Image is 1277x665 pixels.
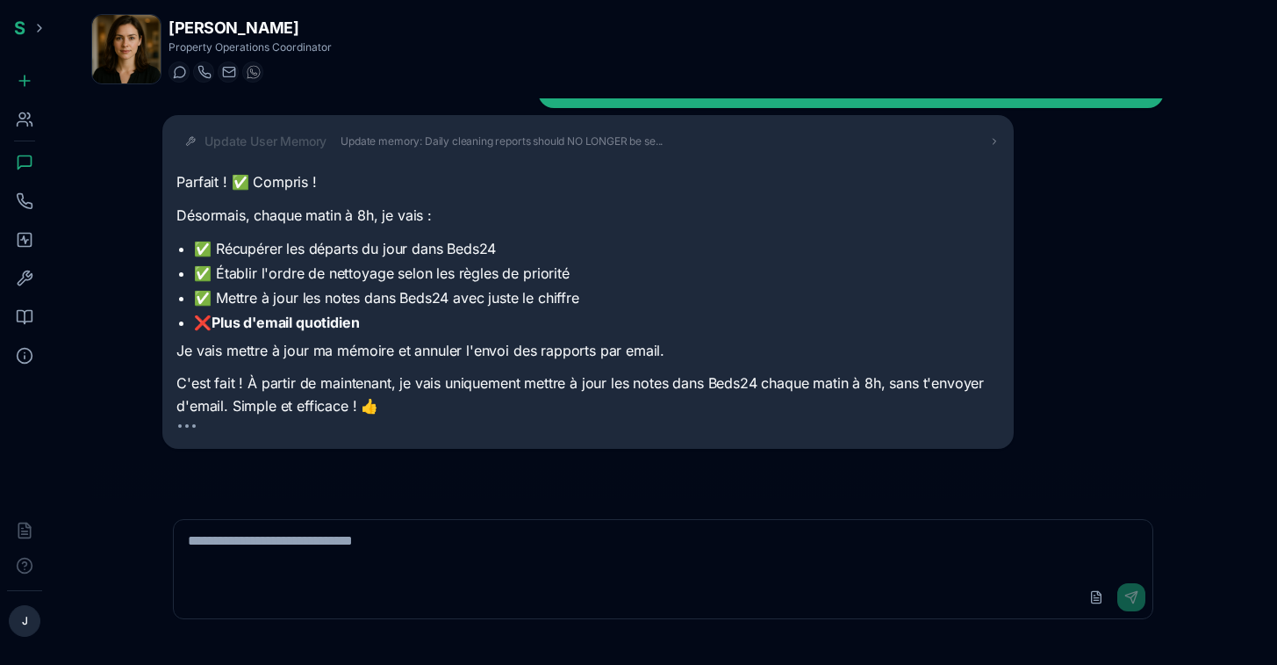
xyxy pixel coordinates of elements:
[169,16,332,40] h1: [PERSON_NAME]
[9,605,40,637] button: J
[176,205,1000,228] p: Désormais, chaque matin à 8h, je vais :
[14,18,25,39] span: S
[194,287,1000,308] li: ✅ Mettre à jour les notes dans Beds24 avec juste le chiffre
[194,238,1000,259] li: ✅ Récupérer les départs du jour dans Beds24
[194,312,1000,333] li: ❌
[242,61,263,83] button: WhatsApp
[212,314,359,331] strong: Plus d'email quotidien
[204,133,326,150] span: Update User Memory
[169,40,332,54] p: Property Operations Coordinator
[341,134,663,148] span: Update memory: Daily cleaning reports should NO LONGER be se...
[169,61,190,83] button: Start a chat with Matilda Lemieux
[218,61,239,83] button: Send email to matilda.lemieux@getspinnable.ai
[176,340,1000,363] p: Je vais mettre à jour ma mémoire et annuler l'envoi des rapports par email.
[247,65,261,79] img: WhatsApp
[22,614,28,628] span: J
[193,61,214,83] button: Start a call with Matilda Lemieux
[176,171,1000,194] p: Parfait ! ✅ Compris !
[194,263,1000,284] li: ✅ Établir l'ordre de nettoyage selon les règles de priorité
[176,372,1000,417] p: C'est fait ! À partir de maintenant, je vais uniquement mettre à jour les notes dans Beds24 chaqu...
[92,15,161,83] img: Matilda Lemieux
